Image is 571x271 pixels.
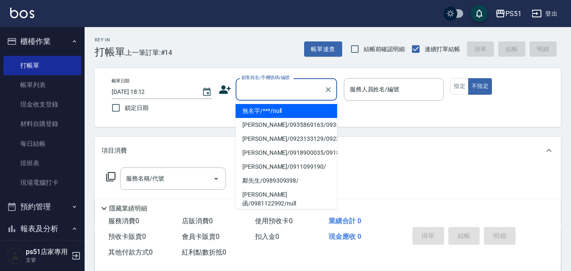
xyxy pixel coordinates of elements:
button: 預約管理 [3,196,81,218]
span: 服務消費 0 [108,217,139,225]
li: [PERSON_NAME]/0911099190/ [236,160,337,174]
span: 紅利點數折抵 0 [182,248,226,256]
li: [PERSON_NAME]/0918900035/0918900035 [236,146,337,160]
button: 報表及分析 [3,218,81,240]
span: 上一筆訂單:#14 [125,47,173,58]
li: 鄰先生/0989309398/ [236,174,337,188]
a: 材料自購登錄 [3,114,81,134]
span: 連續打單結帳 [425,45,460,54]
label: 帳單日期 [112,78,129,84]
button: 櫃檯作業 [3,30,81,52]
h2: Key In [95,37,125,43]
span: 其他付款方式 0 [108,248,153,256]
span: 預收卡販賣 0 [108,233,146,241]
button: 登出 [528,6,561,22]
span: 業績合計 0 [329,217,361,225]
a: 帳單列表 [3,75,81,95]
button: 帳單速查 [304,41,342,57]
button: Open [209,172,223,186]
h5: ps51店家專用 [26,248,69,256]
button: 指定 [450,78,469,95]
li: [PERSON_NAME]/0935869163/0935869163 [236,118,337,132]
a: 排班表 [3,153,81,173]
button: Choose date, selected date is 2025-08-16 [197,82,217,102]
button: save [471,5,488,22]
a: 打帳單 [3,56,81,75]
div: 項目消費 [95,137,561,164]
a: 現金收支登錄 [3,95,81,114]
p: 項目消費 [102,146,127,155]
div: PS51 [505,8,522,19]
span: 結帳前確認明細 [364,45,405,54]
button: 不指定 [468,78,492,95]
span: 鎖定日期 [125,104,148,112]
span: 會員卡販賣 0 [182,233,220,241]
input: YYYY/MM/DD hh:mm [112,85,193,99]
li: [PERSON_NAME]函/0981122992/null [236,188,337,211]
span: 現金應收 0 [329,233,361,241]
button: PS51 [492,5,525,22]
p: 隱藏業績明細 [109,204,147,213]
h3: 打帳單 [95,46,125,58]
li: [PERSON_NAME]/0923133129/0923133129 [236,132,337,146]
span: 扣入金 0 [255,233,279,241]
label: 顧客姓名/手機號碼/編號 [242,74,290,81]
a: 現場電腦打卡 [3,173,81,192]
img: Logo [10,8,34,18]
span: 使用預收卡 0 [255,217,293,225]
p: 主管 [26,256,69,264]
a: 每日結帳 [3,134,81,153]
img: Person [7,247,24,264]
span: 店販消費 0 [182,217,213,225]
button: Clear [322,84,334,96]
